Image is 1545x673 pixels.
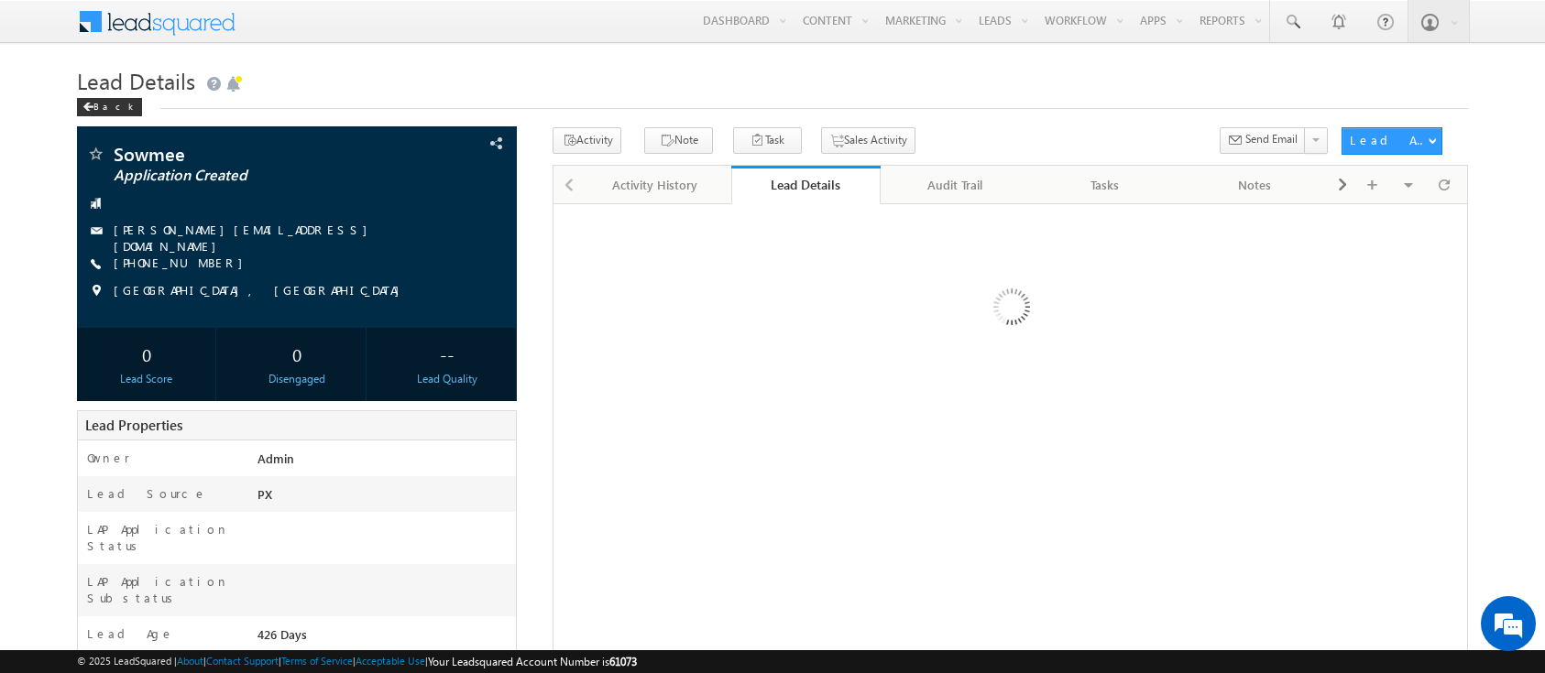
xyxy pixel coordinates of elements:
div: Activity History [596,174,715,196]
a: Audit Trail [881,166,1031,204]
div: -- [382,337,511,371]
button: Sales Activity [821,127,915,154]
label: LAP Application Status [87,521,236,554]
div: PX [253,485,516,511]
div: Lead Quality [382,371,511,387]
span: Send Email [1245,131,1298,147]
label: Lead Source [87,485,207,502]
span: © 2025 LeadSquared | | | | | [77,653,637,670]
label: Lead Age [87,625,174,642]
label: LAP Application Substatus [87,573,236,606]
button: Lead Actions [1342,127,1442,155]
a: Tasks [1031,166,1181,204]
span: Application Created [114,167,388,185]
a: Activity History [581,166,731,204]
img: Loading... [915,215,1105,405]
a: Acceptable Use [356,655,425,667]
span: Admin [257,450,294,466]
a: Notes [1180,166,1331,204]
div: Back [77,98,142,116]
div: 0 [82,337,211,371]
button: Task [733,127,802,154]
button: Activity [553,127,621,154]
div: Lead Actions [1350,132,1428,148]
a: About [177,655,203,667]
span: Sowmee [114,145,388,163]
div: Tasks [1046,174,1165,196]
a: [PERSON_NAME][EMAIL_ADDRESS][DOMAIN_NAME] [114,222,377,254]
a: Contact Support [206,655,279,667]
label: Owner [87,450,130,466]
span: Lead Properties [85,416,182,434]
div: Disengaged [232,371,361,387]
div: 0 [232,337,361,371]
button: Send Email [1220,127,1306,154]
a: Terms of Service [281,655,353,667]
span: [GEOGRAPHIC_DATA], [GEOGRAPHIC_DATA] [114,282,409,300]
span: Lead Details [77,66,195,95]
a: Back [77,97,151,113]
button: Note [644,127,713,154]
div: Notes [1195,174,1314,196]
span: [PHONE_NUMBER] [114,255,252,273]
div: Lead Score [82,371,211,387]
span: Your Leadsquared Account Number is [428,655,637,668]
a: Lead Details [731,166,882,204]
span: 61073 [609,655,637,668]
div: Audit Trail [895,174,1014,196]
div: 426 Days [253,625,516,651]
div: Lead Details [745,176,868,193]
